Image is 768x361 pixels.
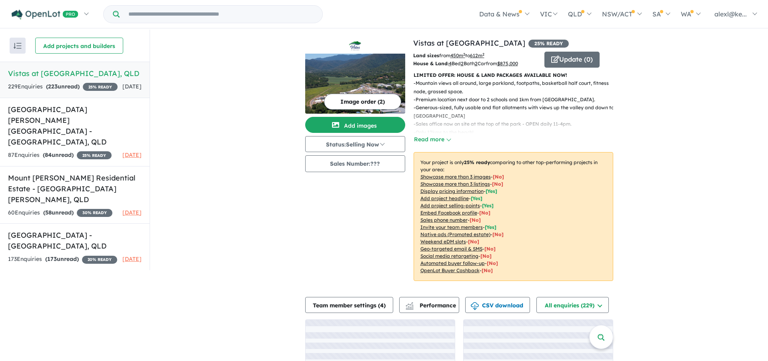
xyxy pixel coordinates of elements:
b: 25 % ready [464,159,490,165]
span: 25 % READY [83,83,118,91]
u: Geo-targeted email & SMS [420,246,482,252]
p: Your project is only comparing to other top-performing projects in your area: - - - - - - - - - -... [414,152,613,281]
p: - Premium location next door to 2 schools and 1km from [GEOGRAPHIC_DATA]. [414,96,620,104]
h5: [GEOGRAPHIC_DATA] [PERSON_NAME][GEOGRAPHIC_DATA] - [GEOGRAPHIC_DATA] , QLD [8,104,142,147]
p: - Sales office now on site at the top of the park - OPEN daily 11-4pm. [414,120,620,128]
span: [No] [468,239,479,245]
u: Native ads (Promoted estate) [420,231,490,237]
div: 87 Enquir ies [8,150,112,160]
span: 173 [47,255,57,263]
u: 2 [475,60,478,66]
button: Update (0) [544,52,600,68]
span: [No] [484,246,496,252]
img: Openlot PRO Logo White [12,10,78,20]
sup: 2 [482,52,484,56]
u: Add project headline [420,195,469,201]
h5: Vistas at [GEOGRAPHIC_DATA] , QLD [8,68,142,79]
u: Add project selling-points [420,203,480,209]
h5: [GEOGRAPHIC_DATA] - [GEOGRAPHIC_DATA] , QLD [8,230,142,251]
span: 30 % READY [77,209,112,217]
u: Social media retargeting [420,253,478,259]
span: 58 [45,209,52,216]
span: [No] [482,267,493,273]
a: Vistas at [GEOGRAPHIC_DATA] [413,38,525,48]
img: line-chart.svg [406,302,413,307]
a: Vistas at Redlynch - Redlynch LogoVistas at Redlynch - Redlynch [305,38,405,114]
u: Embed Facebook profile [420,210,477,216]
span: [ Yes ] [482,203,494,209]
button: Performance [399,297,459,313]
span: [ No ] [479,210,490,216]
span: 223 [48,83,58,90]
img: bar-chart.svg [406,305,414,310]
button: CSV download [465,297,530,313]
h5: Mount [PERSON_NAME] Residential Estate - [GEOGRAPHIC_DATA][PERSON_NAME] , QLD [8,172,142,205]
span: [DATE] [122,209,142,216]
u: Invite your team members [420,224,483,230]
span: 25 % READY [528,40,569,48]
u: 450 m [450,52,465,58]
button: All enquiries (229) [536,297,609,313]
u: OpenLot Buyer Cashback [420,267,480,273]
img: Vistas at Redlynch - Redlynch [305,54,405,114]
button: Read more [414,135,451,144]
span: [No] [487,260,498,266]
div: 173 Enquir ies [8,255,117,264]
u: Showcase more than 3 listings [420,181,490,187]
u: Weekend eDM slots [420,239,466,245]
b: Land sizes [413,52,439,58]
u: Showcase more than 3 images [420,174,491,180]
u: 2 [461,60,464,66]
button: Sales Number:??? [305,155,405,172]
span: Performance [407,302,456,309]
img: download icon [471,302,479,310]
span: [ No ] [470,217,481,223]
span: [DATE] [122,151,142,158]
p: Bed Bath Car from [413,60,538,68]
span: [ No ] [493,174,504,180]
span: [ Yes ] [471,195,482,201]
p: from [413,52,538,60]
span: 25 % READY [77,151,112,159]
span: to [465,52,484,58]
span: [ Yes ] [485,224,496,230]
u: Display pricing information [420,188,484,194]
button: Add images [305,117,405,133]
span: [ Yes ] [486,188,497,194]
span: 84 [45,151,52,158]
strong: ( unread) [43,209,74,216]
p: LIMITED OFFER: HOUSE & LAND PACKAGES AVAILABLE NOW! [414,71,613,79]
strong: ( unread) [43,151,74,158]
u: 4 [449,60,452,66]
div: 60 Enquir ies [8,208,112,218]
strong: ( unread) [46,83,80,90]
sup: 2 [463,52,465,56]
p: - Mountain views all around, large parkland, footpaths, basketball half court, fitness node, gras... [414,79,620,96]
u: Automated buyer follow-up [420,260,485,266]
button: Add projects and builders [35,38,123,54]
input: Try estate name, suburb, builder or developer [121,6,321,23]
b: House & Land: [413,60,449,66]
u: 612 m [470,52,484,58]
button: Status:Selling Now [305,136,405,152]
span: 20 % READY [82,256,117,264]
div: 229 Enquir ies [8,82,118,92]
span: alexl@ke... [714,10,747,18]
p: - Only 12kms to the beach! [414,128,620,136]
span: [ No ] [492,181,503,187]
span: 4 [380,302,384,309]
u: $ 875,000 [497,60,518,66]
span: [DATE] [122,255,142,263]
u: Sales phone number [420,217,468,223]
span: [No] [492,231,504,237]
strong: ( unread) [45,255,79,263]
span: [No] [480,253,492,259]
img: Vistas at Redlynch - Redlynch Logo [308,41,402,50]
button: Team member settings (4) [305,297,393,313]
button: Image order (2) [324,94,401,110]
p: - Generous-sized, fully usable and flat allotments with views up the valley and down to [GEOGRAPH... [414,104,620,120]
img: sort.svg [14,43,22,49]
span: [DATE] [122,83,142,90]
